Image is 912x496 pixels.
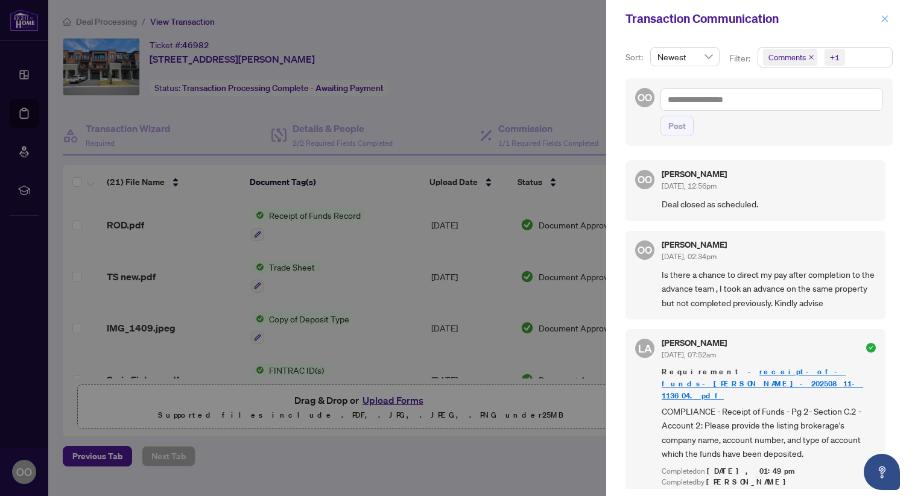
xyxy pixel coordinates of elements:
[638,242,652,258] span: OO
[662,350,716,359] span: [DATE], 07:52am
[657,48,712,66] span: Newest
[662,477,876,488] div: Completed by
[662,240,727,249] h5: [PERSON_NAME]
[638,340,652,357] span: LA
[662,339,727,347] h5: [PERSON_NAME]
[706,477,793,487] span: [PERSON_NAME]
[707,466,797,476] span: [DATE], 01:49pm
[662,170,727,178] h5: [PERSON_NAME]
[662,366,863,401] a: receipt-of-funds-[PERSON_NAME]-20250811-113604.pdf
[625,10,877,28] div: Transaction Communication
[638,90,652,105] span: OO
[808,54,814,60] span: close
[881,14,889,23] span: close
[662,404,876,461] span: COMPLIANCE - Receipt of Funds - Pg 2- Section C.2 - Account 2: Please provide the listing brokera...
[830,51,840,63] div: +1
[864,454,900,490] button: Open asap
[662,268,876,310] span: Is there a chance to direct my pay after completion to the advance team , I took an advance on th...
[638,172,652,187] span: OO
[662,366,876,402] span: Requirement -
[662,197,876,211] span: Deal closed as scheduled.
[660,116,694,136] button: Post
[662,181,717,190] span: [DATE], 12:56pm
[662,466,876,477] div: Completed on
[662,252,717,261] span: [DATE], 02:34pm
[763,49,817,66] span: Comments
[729,52,752,65] p: Filter:
[768,51,806,63] span: Comments
[866,343,876,353] span: check-circle
[625,51,645,64] p: Sort:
